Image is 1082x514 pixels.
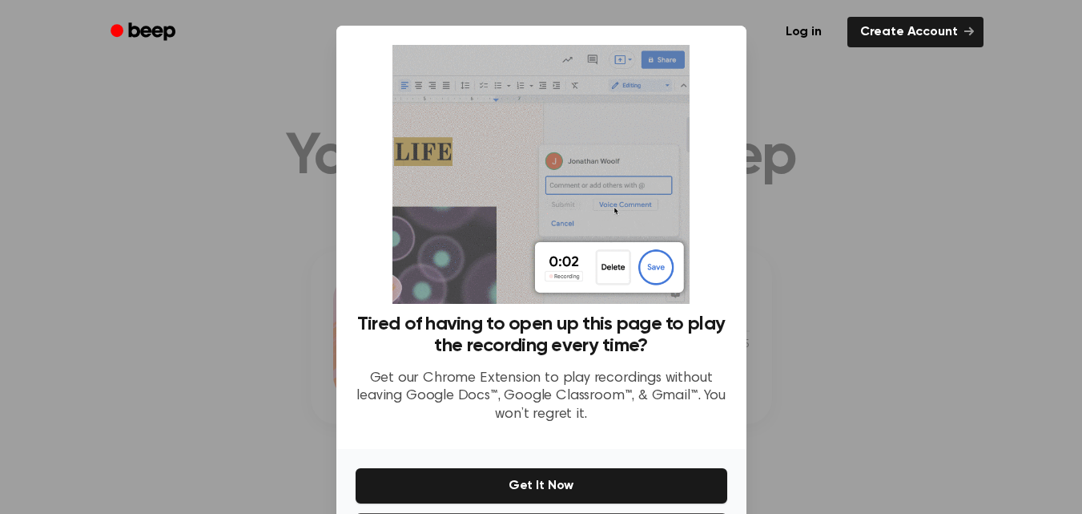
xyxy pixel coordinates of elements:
[356,314,727,357] h3: Tired of having to open up this page to play the recording every time?
[770,14,838,51] a: Log in
[99,17,190,48] a: Beep
[847,17,983,47] a: Create Account
[356,370,727,424] p: Get our Chrome Extension to play recordings without leaving Google Docs™, Google Classroom™, & Gm...
[392,45,690,304] img: Beep extension in action
[356,468,727,504] button: Get It Now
